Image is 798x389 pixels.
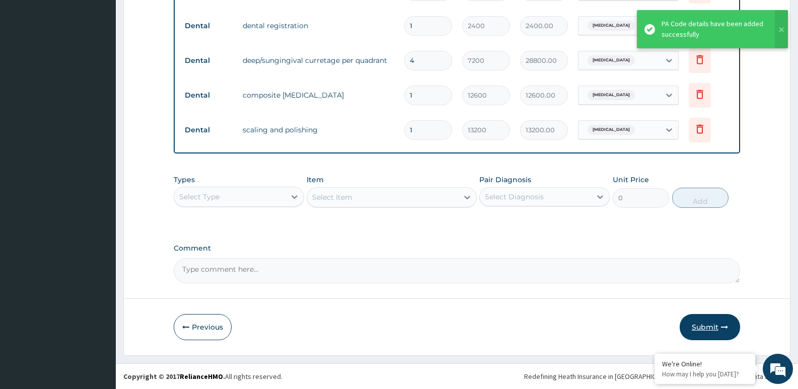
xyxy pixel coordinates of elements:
[588,55,635,65] span: [MEDICAL_DATA]
[307,175,324,185] label: Item
[174,244,740,253] label: Comment
[588,90,635,100] span: [MEDICAL_DATA]
[662,370,748,378] p: How may I help you today?
[116,363,798,389] footer: All rights reserved.
[672,188,729,208] button: Add
[662,359,748,368] div: We're Online!
[238,85,399,105] td: composite [MEDICAL_DATA]
[485,192,544,202] div: Select Diagnosis
[588,125,635,135] span: [MEDICAL_DATA]
[180,121,238,139] td: Dental
[238,50,399,70] td: deep/sungingival curretage per quadrant
[680,314,740,340] button: Submit
[174,314,232,340] button: Previous
[479,175,531,185] label: Pair Diagnosis
[52,56,169,69] div: Chat with us now
[662,19,765,40] div: PA Code details have been added successfully
[180,51,238,70] td: Dental
[613,175,649,185] label: Unit Price
[58,127,139,228] span: We're online!
[123,372,225,381] strong: Copyright © 2017 .
[180,86,238,105] td: Dental
[180,17,238,35] td: Dental
[238,16,399,36] td: dental registration
[5,275,192,310] textarea: Type your message and hit 'Enter'
[180,372,223,381] a: RelianceHMO
[165,5,189,29] div: Minimize live chat window
[238,120,399,140] td: scaling and polishing
[174,176,195,184] label: Types
[524,371,790,381] div: Redefining Heath Insurance in [GEOGRAPHIC_DATA] using Telemedicine and Data Science!
[179,192,220,202] div: Select Type
[19,50,41,75] img: d_794563401_company_1708531726252_794563401
[588,21,635,31] span: [MEDICAL_DATA]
